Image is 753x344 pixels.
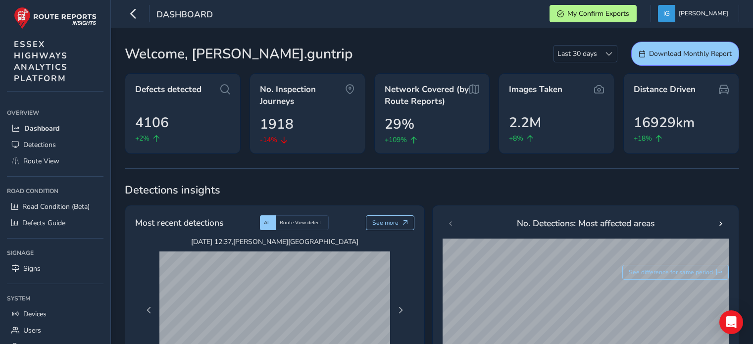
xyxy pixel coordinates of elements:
span: No. Inspection Journeys [260,84,345,107]
img: diamond-layout [658,5,675,22]
img: rr logo [14,7,97,29]
a: Devices [7,306,103,322]
span: See difference for same period [629,268,713,276]
a: Road Condition (Beta) [7,198,103,215]
span: [DATE] 12:37 , [PERSON_NAME][GEOGRAPHIC_DATA] [159,237,390,246]
button: Previous Page [142,303,156,317]
span: Dashboard [156,8,213,22]
span: Devices [23,309,47,319]
span: 4106 [135,112,169,133]
span: AI [264,219,269,226]
span: Images Taken [509,84,562,96]
a: Route View [7,153,103,169]
span: +18% [634,133,652,144]
span: Defects Guide [22,218,65,228]
span: Route View [23,156,59,166]
span: Defects detected [135,84,201,96]
span: Route View defect [280,219,321,226]
span: Detections [23,140,56,149]
span: My Confirm Exports [567,9,629,18]
span: Dashboard [24,124,59,133]
span: Road Condition (Beta) [22,202,90,211]
button: See difference for same period [622,265,729,280]
button: [PERSON_NAME] [658,5,732,22]
span: No. Detections: Most affected areas [517,217,654,230]
a: Defects Guide [7,215,103,231]
a: Dashboard [7,120,103,137]
div: Signage [7,246,103,260]
div: AI [260,215,276,230]
div: Route View defect [276,215,329,230]
div: Overview [7,105,103,120]
button: Next Page [394,303,407,317]
a: Detections [7,137,103,153]
span: 2.2M [509,112,541,133]
span: Users [23,326,41,335]
span: -14% [260,135,277,145]
button: See more [366,215,415,230]
span: Network Covered (by Route Reports) [385,84,470,107]
div: System [7,291,103,306]
div: Road Condition [7,184,103,198]
button: Download Monthly Report [631,42,739,66]
span: 1918 [260,114,294,135]
a: Users [7,322,103,339]
span: Signs [23,264,41,273]
span: 29% [385,114,414,135]
span: Distance Driven [634,84,696,96]
span: 16929km [634,112,695,133]
span: +109% [385,135,407,145]
span: Welcome, [PERSON_NAME].guntrip [125,44,353,64]
span: Download Monthly Report [649,49,732,58]
a: Signs [7,260,103,277]
span: See more [372,219,399,227]
span: Most recent detections [135,216,223,229]
div: Open Intercom Messenger [719,310,743,334]
button: My Confirm Exports [550,5,637,22]
span: Last 30 days [554,46,601,62]
span: +8% [509,133,523,144]
span: [PERSON_NAME] [679,5,728,22]
span: ESSEX HIGHWAYS ANALYTICS PLATFORM [14,39,68,84]
span: Detections insights [125,183,739,197]
span: +2% [135,133,150,144]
